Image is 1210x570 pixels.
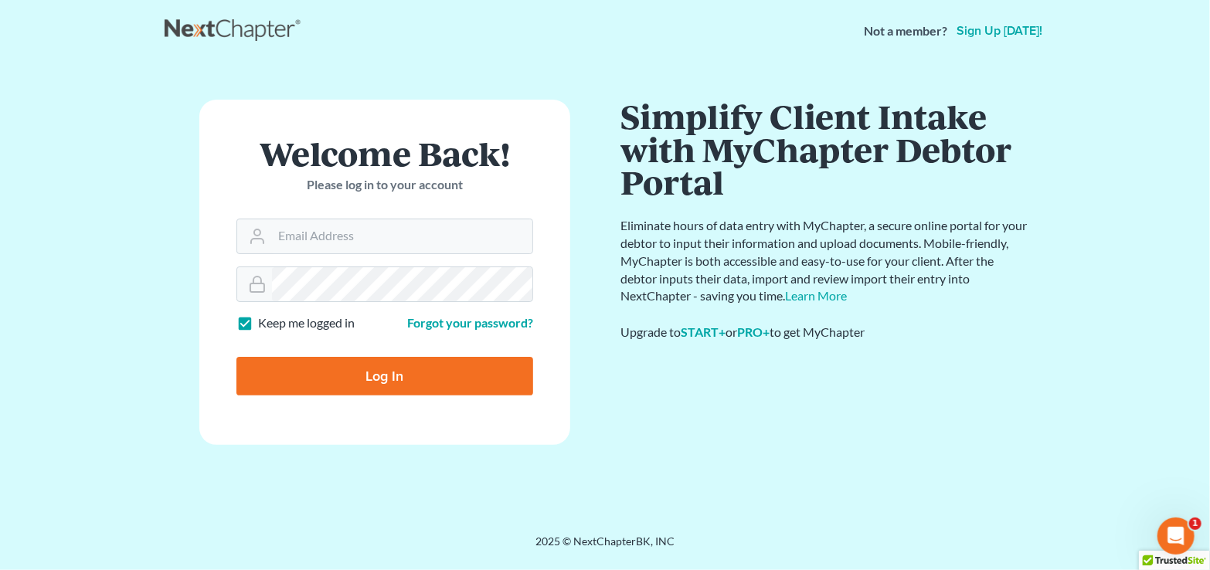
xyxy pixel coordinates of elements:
h1: Welcome Back! [236,137,533,170]
a: START+ [681,324,726,339]
p: Eliminate hours of data entry with MyChapter, a secure online portal for your debtor to input the... [620,217,1030,305]
h1: Simplify Client Intake with MyChapter Debtor Portal [620,100,1030,198]
label: Keep me logged in [258,314,355,332]
input: Log In [236,357,533,395]
span: 1 [1189,517,1202,530]
input: Email Address [272,219,532,253]
iframe: Intercom live chat [1157,517,1195,555]
div: 2025 © NextChapterBK, INC [165,534,1045,562]
p: Please log in to your account [236,176,533,194]
a: PRO+ [737,324,770,339]
strong: Not a member? [864,22,947,40]
a: Sign up [DATE]! [953,25,1045,37]
a: Learn More [785,288,847,303]
a: Forgot your password? [407,315,533,330]
div: Upgrade to or to get MyChapter [620,324,1030,341]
